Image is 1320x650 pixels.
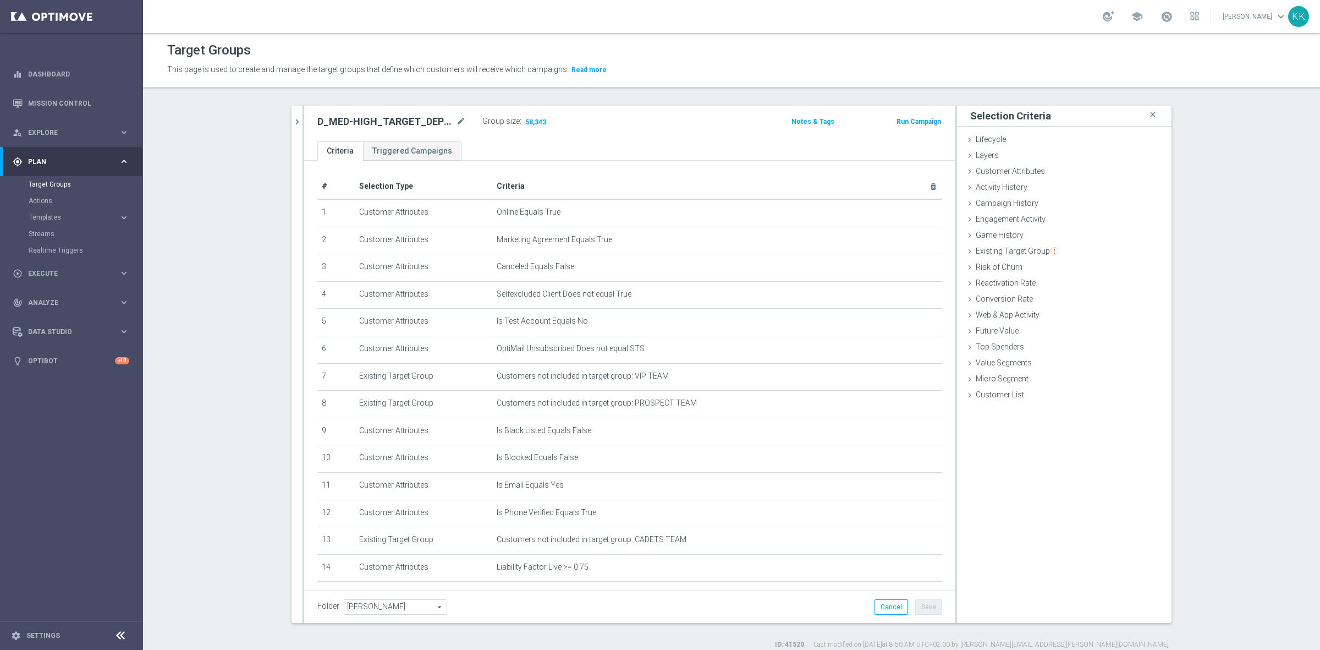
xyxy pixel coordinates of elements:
a: Optibot [28,346,115,375]
td: Customer Attributes [355,472,492,500]
div: Data Studio [13,327,119,337]
td: Customer Attributes [355,227,492,254]
span: Data Studio [28,329,119,335]
button: play_circle_outline Execute keyboard_arrow_right [12,269,130,278]
span: Analyze [28,299,119,306]
i: gps_fixed [13,157,23,167]
h2: D_MED-HIGH_TARGET_DEPO_100% do 500 PLN_PLMECZE_091025 [317,115,454,128]
a: Criteria [317,141,363,161]
td: 9 [317,418,355,445]
td: Customer Attributes [355,582,492,609]
button: Run Campaign [895,116,942,128]
span: Customers not included in target group: CADETS TEAM [497,535,686,544]
h1: Target Groups [167,42,251,58]
div: Streams [29,226,142,242]
div: Actions [29,193,142,209]
span: Plan [28,159,119,165]
td: Customer Attributes [355,445,492,473]
i: chevron_right [292,117,302,127]
a: Target Groups [29,180,114,189]
td: 6 [317,336,355,363]
span: Web & App Activity [976,310,1039,319]
div: Mission Control [13,89,129,118]
span: Liability Factor Live >= 0.75 [497,562,588,572]
span: Is Test Account Equals No [497,316,588,326]
button: person_search Explore keyboard_arrow_right [12,128,130,137]
button: Save [915,599,942,615]
td: Existing Target Group [355,391,492,418]
button: gps_fixed Plan keyboard_arrow_right [12,157,130,166]
div: Dashboard [13,59,129,89]
td: 11 [317,472,355,500]
a: Streams [29,230,114,238]
td: 15 [317,582,355,609]
td: 7 [317,363,355,391]
label: Folder [317,602,339,611]
td: Customer Attributes [355,281,492,309]
i: keyboard_arrow_right [119,297,129,308]
span: Future Value [976,326,1019,335]
span: keyboard_arrow_down [1275,10,1287,23]
div: Execute [13,269,119,278]
span: Customer Attributes [976,167,1045,176]
div: Templates [29,214,119,221]
td: 13 [317,527,355,555]
a: [PERSON_NAME]keyboard_arrow_down [1222,8,1288,25]
span: Criteria [497,182,525,190]
button: equalizer Dashboard [12,70,130,79]
td: Customer Attributes [355,554,492,582]
td: 14 [317,554,355,582]
span: Existing Target Group [976,247,1058,255]
div: Realtime Triggers [29,242,142,259]
i: keyboard_arrow_right [119,156,129,167]
span: Customers not included in target group: VIP TEAM [497,372,669,381]
td: 10 [317,445,355,473]
a: Realtime Triggers [29,246,114,255]
span: Game History [976,231,1024,239]
span: Top Spenders [976,342,1024,351]
button: Data Studio keyboard_arrow_right [12,327,130,336]
button: Mission Control [12,99,130,108]
span: Lifecycle [976,135,1006,144]
span: Value Segments [976,358,1032,367]
a: Settings [26,632,60,639]
div: Analyze [13,298,119,308]
h3: Selection Criteria [970,110,1051,122]
span: Reactivation Rate [976,278,1036,287]
span: Online Equals True [497,207,560,217]
i: keyboard_arrow_right [119,326,129,337]
span: Is Blocked Equals False [497,453,578,462]
label: Last modified on [DATE] at 8:50 AM UTC+02:00 by [PERSON_NAME][EMAIL_ADDRESS][PERSON_NAME][DOMAIN_... [814,640,1169,649]
td: 2 [317,227,355,254]
span: Is Black Listed Equals False [497,426,591,435]
i: close [1147,107,1158,122]
button: chevron_right [291,106,302,138]
div: Optibot [13,346,129,375]
td: 5 [317,309,355,336]
td: 8 [317,391,355,418]
i: person_search [13,128,23,138]
div: Target Groups [29,176,142,193]
td: Customer Attributes [355,254,492,282]
i: delete_forever [929,182,938,191]
td: Existing Target Group [355,527,492,555]
span: Customer List [976,390,1024,399]
span: Engagement Activity [976,215,1046,223]
i: keyboard_arrow_right [119,127,129,138]
a: Dashboard [28,59,129,89]
button: lightbulb Optibot +10 [12,357,130,365]
button: Notes & Tags [790,116,835,128]
th: # [317,174,355,199]
span: Execute [28,270,119,277]
span: Explore [28,129,119,136]
i: settings [11,631,21,641]
a: Actions [29,196,114,205]
button: Templates keyboard_arrow_right [29,213,130,222]
span: Layers [976,151,999,160]
td: 3 [317,254,355,282]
